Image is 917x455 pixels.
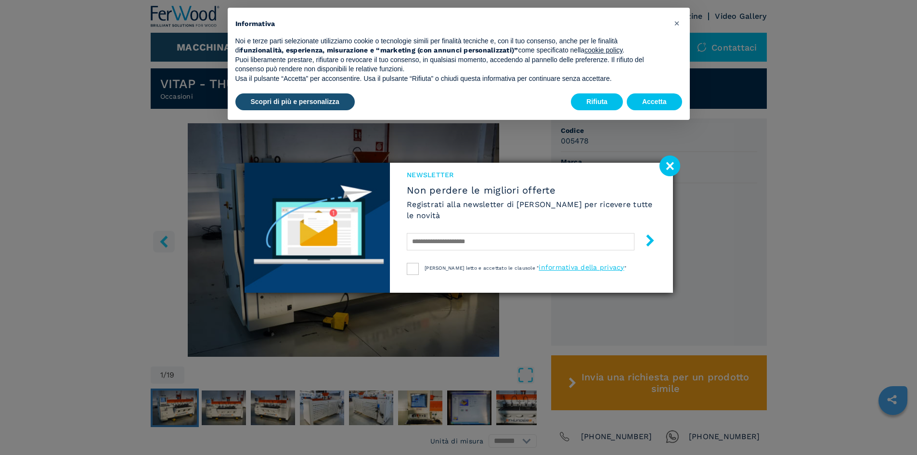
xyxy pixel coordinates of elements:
[235,55,667,74] p: Puoi liberamente prestare, rifiutare o revocare il tuo consenso, in qualsiasi momento, accedendo ...
[240,46,518,54] strong: funzionalità, esperienza, misurazione e “marketing (con annunci personalizzati)”
[539,263,624,271] a: informativa della privacy
[674,17,680,29] span: ×
[235,74,667,84] p: Usa il pulsante “Accetta” per acconsentire. Usa il pulsante “Rifiuta” o chiudi questa informativa...
[235,19,667,29] h2: Informativa
[627,93,682,111] button: Accetta
[407,170,656,180] span: NEWSLETTER
[407,184,656,196] span: Non perdere le migliori offerte
[235,37,667,55] p: Noi e terze parti selezionate utilizziamo cookie o tecnologie simili per finalità tecniche e, con...
[584,46,622,54] a: cookie policy
[634,231,656,253] button: submit-button
[235,93,355,111] button: Scopri di più e personalizza
[407,199,656,221] h6: Registrati alla newsletter di [PERSON_NAME] per ricevere tutte le novità
[425,265,539,271] span: [PERSON_NAME] letto e accettato le clausole "
[624,265,626,271] span: "
[245,163,390,293] img: Newsletter image
[571,93,623,111] button: Rifiuta
[670,15,685,31] button: Chiudi questa informativa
